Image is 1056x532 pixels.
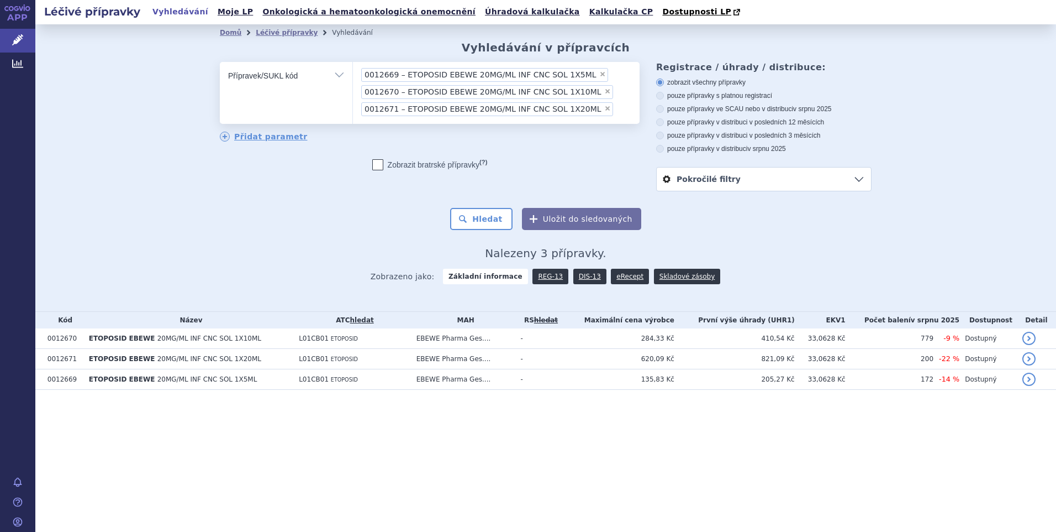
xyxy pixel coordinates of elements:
span: 0012669 – ETOPOSID EBEWE 20MG/ML INF CNC SOL 1X5ML [365,71,596,79]
td: 172 [846,369,933,390]
span: L01CB01 [299,355,329,363]
a: detail [1022,332,1036,345]
a: Dostupnosti LP [659,4,746,20]
a: Domů [220,29,241,36]
th: Detail [1017,312,1056,328]
td: 205,27 Kč [674,369,795,390]
td: 0012669 [42,369,83,390]
abbr: (?) [479,159,487,166]
h3: Registrace / úhrady / distribuce: [656,62,872,72]
h2: Léčivé přípravky [35,4,149,19]
a: eRecept [611,269,649,284]
span: × [604,105,611,112]
strong: Základní informace [443,269,528,284]
td: EBEWE Pharma Ges.... [411,328,515,349]
label: pouze přípravky s platnou registrací [656,91,872,100]
td: 779 [846,328,933,349]
th: První výše úhrady (UHR1) [674,312,795,328]
del: hledat [534,316,558,324]
label: Zobrazit bratrské přípravky [372,159,488,170]
span: -9 % [943,334,959,342]
span: v srpnu 2025 [793,105,831,113]
a: Moje LP [214,4,256,19]
button: Uložit do sledovaných [522,208,641,230]
th: RS [515,312,562,328]
th: Kód [42,312,83,328]
button: Hledat [450,208,513,230]
span: Dostupnosti LP [662,7,731,16]
span: Nalezeny 3 přípravky. [485,247,606,260]
span: ETOPOSID [331,336,358,342]
input: 0012669 – ETOPOSID EBEWE 20MG/ML INF CNC SOL 1X5ML0012670 – ETOPOSID EBEWE 20MG/ML INF CNC SOL 1X... [616,102,622,116]
a: vyhledávání neobsahuje žádnou platnou referenční skupinu [534,316,558,324]
label: pouze přípravky ve SCAU nebo v distribuci [656,105,872,113]
span: ETOPOSID [331,377,358,383]
td: Dostupný [959,369,1017,390]
a: detail [1022,373,1036,386]
td: 0012671 [42,349,83,369]
label: pouze přípravky v distribuci v posledních 3 měsících [656,131,872,140]
span: Zobrazeno jako: [371,269,435,284]
a: REG-13 [532,269,568,284]
td: - [515,349,562,369]
a: detail [1022,352,1036,366]
td: - [515,369,562,390]
span: v srpnu 2025 [911,316,959,324]
span: L01CB01 [299,335,329,342]
a: Skladové zásoby [654,269,720,284]
td: 33,0628 Kč [795,328,846,349]
span: 20MG/ML INF CNC SOL 1X5ML [157,375,257,383]
span: -14 % [939,375,959,383]
span: ETOPOSID EBEWE [89,375,155,383]
a: hledat [350,316,374,324]
th: Dostupnost [959,312,1017,328]
td: 135,83 Kč [561,369,674,390]
span: L01CB01 [299,375,329,383]
span: -22 % [939,354,959,363]
a: Onkologická a hematoonkologická onemocnění [259,4,479,19]
td: EBEWE Pharma Ges.... [411,369,515,390]
th: ATC [293,312,410,328]
span: 20MG/ML INF CNC SOL 1X10ML [157,335,261,342]
span: 0012671 – ETOPOSID EBEWE 20MG/ML INF CNC SOL 1X20ML [365,105,601,113]
span: ETOPOSID [331,356,358,362]
td: 284,33 Kč [561,328,674,349]
label: zobrazit všechny přípravky [656,78,872,87]
a: Vyhledávání [149,4,212,19]
td: Dostupný [959,328,1017,349]
span: × [604,88,611,95]
th: Počet balení [846,312,959,328]
th: Název [83,312,294,328]
span: v srpnu 2025 [747,145,785,153]
a: Léčivé přípravky [256,29,318,36]
a: Přidat parametr [220,132,308,142]
td: 33,0628 Kč [795,349,846,369]
span: 20MG/ML INF CNC SOL 1X20ML [157,355,261,363]
a: DIS-13 [573,269,606,284]
td: - [515,328,562,349]
td: 0012670 [42,328,83,349]
td: 821,09 Kč [674,349,795,369]
td: Dostupný [959,349,1017,369]
th: Maximální cena výrobce [561,312,674,328]
label: pouze přípravky v distribuci [656,144,872,153]
td: 410,54 Kč [674,328,795,349]
li: Vyhledávání [332,24,387,41]
th: MAH [411,312,515,328]
td: 33,0628 Kč [795,369,846,390]
td: EBEWE Pharma Ges.... [411,349,515,369]
h2: Vyhledávání v přípravcích [462,41,630,54]
a: Pokročilé filtry [657,168,871,191]
span: 0012670 – ETOPOSID EBEWE 20MG/ML INF CNC SOL 1X10ML [365,88,601,96]
td: 620,09 Kč [561,349,674,369]
td: 200 [846,349,933,369]
span: ETOPOSID EBEWE [89,335,155,342]
th: EKV1 [795,312,846,328]
a: Úhradová kalkulačka [482,4,583,19]
span: ETOPOSID EBEWE [89,355,155,363]
a: Kalkulačka CP [586,4,657,19]
label: pouze přípravky v distribuci v posledních 12 měsících [656,118,872,127]
span: × [599,71,606,77]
